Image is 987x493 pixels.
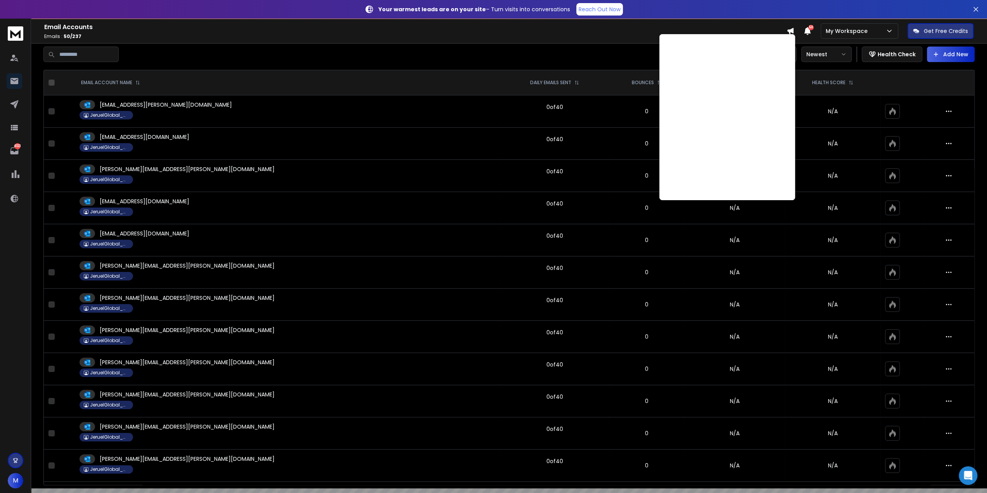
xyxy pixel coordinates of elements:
[576,3,623,16] a: Reach Out Now
[100,133,189,141] p: [EMAIL_ADDRESS][DOMAIN_NAME]
[614,462,680,469] p: 0
[546,264,563,272] div: 0 of 40
[90,273,129,279] p: JeruelGlobal_Gsuite
[379,5,486,13] strong: Your warmest leads are on your site
[684,192,785,224] td: N/A
[614,268,680,276] p: 0
[808,25,814,30] span: 50
[790,397,876,405] p: N/A
[790,140,876,147] p: N/A
[100,262,275,270] p: [PERSON_NAME][EMAIL_ADDRESS][PERSON_NAME][DOMAIN_NAME]
[684,256,785,289] td: N/A
[684,450,785,482] td: N/A
[790,429,876,437] p: N/A
[614,236,680,244] p: 0
[907,23,973,39] button: Get Free Credits
[546,393,563,401] div: 0 of 40
[684,289,785,321] td: N/A
[546,329,563,336] div: 0 of 40
[546,200,563,208] div: 0 of 40
[546,135,563,143] div: 0 of 40
[614,429,680,437] p: 0
[90,241,129,247] p: JeruelGlobal_Gsuite
[790,172,876,180] p: N/A
[8,473,23,488] button: M
[684,417,785,450] td: N/A
[100,391,275,398] p: [PERSON_NAME][EMAIL_ADDRESS][PERSON_NAME][DOMAIN_NAME]
[812,80,845,86] p: HEALTH SCORE
[44,22,786,32] h1: Email Accounts
[684,321,785,353] td: N/A
[90,144,129,150] p: JeruelGlobal_Gsuite
[790,462,876,469] p: N/A
[801,47,852,62] button: Newest
[100,294,275,302] p: [PERSON_NAME][EMAIL_ADDRESS][PERSON_NAME][DOMAIN_NAME]
[546,103,563,111] div: 0 of 40
[862,47,922,62] button: Health Check
[790,236,876,244] p: N/A
[81,80,140,86] div: EMAIL ACCOUNT NAME
[100,101,232,109] p: [EMAIL_ADDRESS][PERSON_NAME][DOMAIN_NAME]
[546,361,563,368] div: 0 of 40
[614,172,680,180] p: 0
[684,224,785,256] td: N/A
[90,176,129,183] p: JeruelGlobal_Gsuite
[100,455,275,463] p: [PERSON_NAME][EMAIL_ADDRESS][PERSON_NAME][DOMAIN_NAME]
[614,107,680,115] p: 0
[790,204,876,212] p: N/A
[90,209,129,215] p: JeruelGlobal_Gsuite
[927,47,975,62] button: Add New
[614,204,680,212] p: 0
[614,140,680,147] p: 0
[614,301,680,308] p: 0
[684,353,785,385] td: N/A
[100,423,275,431] p: [PERSON_NAME][EMAIL_ADDRESS][PERSON_NAME][DOMAIN_NAME]
[632,80,654,86] p: BOUNCES
[790,301,876,308] p: N/A
[90,402,129,408] p: JeruelGlobal_Gsuite
[90,112,129,118] p: JeruelGlobal_Gsuite
[790,365,876,373] p: N/A
[546,168,563,175] div: 0 of 40
[546,296,563,304] div: 0 of 40
[379,5,570,13] p: – Turn visits into conversations
[790,333,876,341] p: N/A
[90,434,129,440] p: JeruelGlobal_Gsuite
[100,230,189,237] p: [EMAIL_ADDRESS][DOMAIN_NAME]
[546,232,563,240] div: 0 of 40
[90,370,129,376] p: JeruelGlobal_Gsuite
[614,365,680,373] p: 0
[546,457,563,465] div: 0 of 40
[64,33,81,40] span: 50 / 237
[8,26,23,41] img: logo
[90,337,129,344] p: JeruelGlobal_Gsuite
[924,27,968,35] p: Get Free Credits
[614,333,680,341] p: 0
[959,466,977,485] div: Open Intercom Messenger
[100,358,275,366] p: [PERSON_NAME][EMAIL_ADDRESS][PERSON_NAME][DOMAIN_NAME]
[614,397,680,405] p: 0
[7,143,22,159] a: 4023
[826,27,871,35] p: My Workspace
[100,197,189,205] p: [EMAIL_ADDRESS][DOMAIN_NAME]
[44,33,786,40] p: Emails :
[684,385,785,417] td: N/A
[14,143,21,149] p: 4023
[790,107,876,115] p: N/A
[878,50,916,58] p: Health Check
[90,466,129,472] p: JeruelGlobal_Gsuite
[579,5,621,13] p: Reach Out Now
[100,326,275,334] p: [PERSON_NAME][EMAIL_ADDRESS][PERSON_NAME][DOMAIN_NAME]
[100,165,275,173] p: [PERSON_NAME][EMAIL_ADDRESS][PERSON_NAME][DOMAIN_NAME]
[546,425,563,433] div: 0 of 40
[530,80,571,86] p: DAILY EMAILS SENT
[90,305,129,311] p: JeruelGlobal_Gsuite
[790,268,876,276] p: N/A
